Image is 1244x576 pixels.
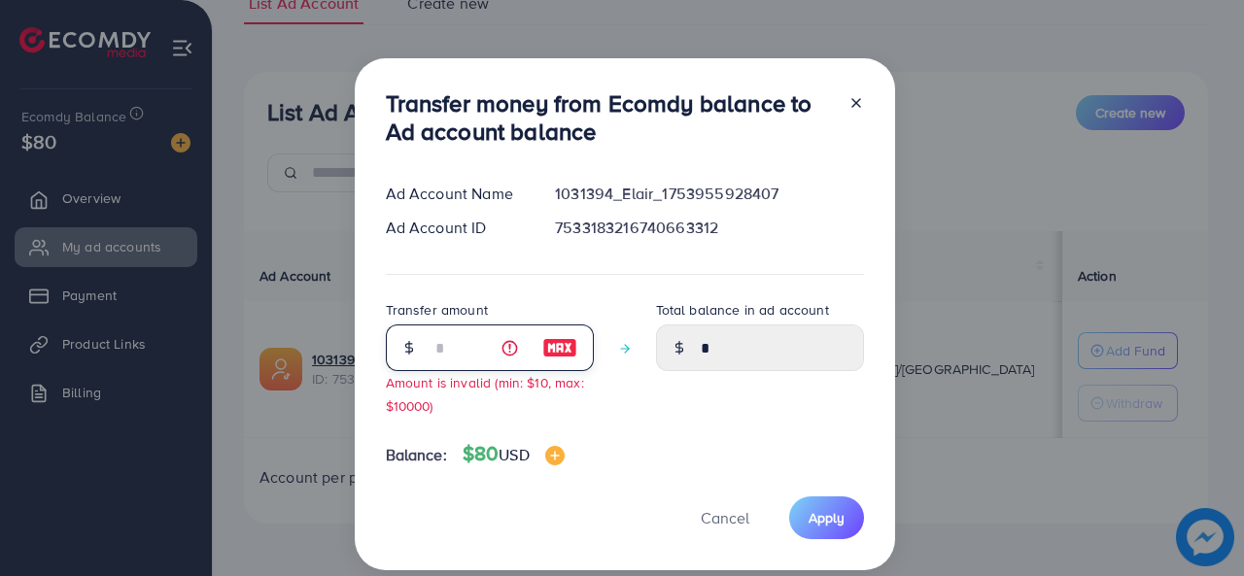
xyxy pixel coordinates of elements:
label: Total balance in ad account [656,300,829,320]
button: Apply [789,496,864,538]
h3: Transfer money from Ecomdy balance to Ad account balance [386,89,833,146]
img: image [542,336,577,359]
div: 7533183216740663312 [539,217,879,239]
span: Apply [809,508,845,527]
span: Cancel [701,507,749,528]
div: 1031394_Elair_1753955928407 [539,183,879,205]
div: Ad Account Name [370,183,540,205]
span: Balance: [386,444,447,466]
h4: $80 [463,442,565,466]
label: Transfer amount [386,300,488,320]
div: Ad Account ID [370,217,540,239]
small: Amount is invalid (min: $10, max: $10000) [386,373,584,414]
button: Cancel [676,496,774,538]
img: image [545,446,565,465]
span: USD [499,444,529,465]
